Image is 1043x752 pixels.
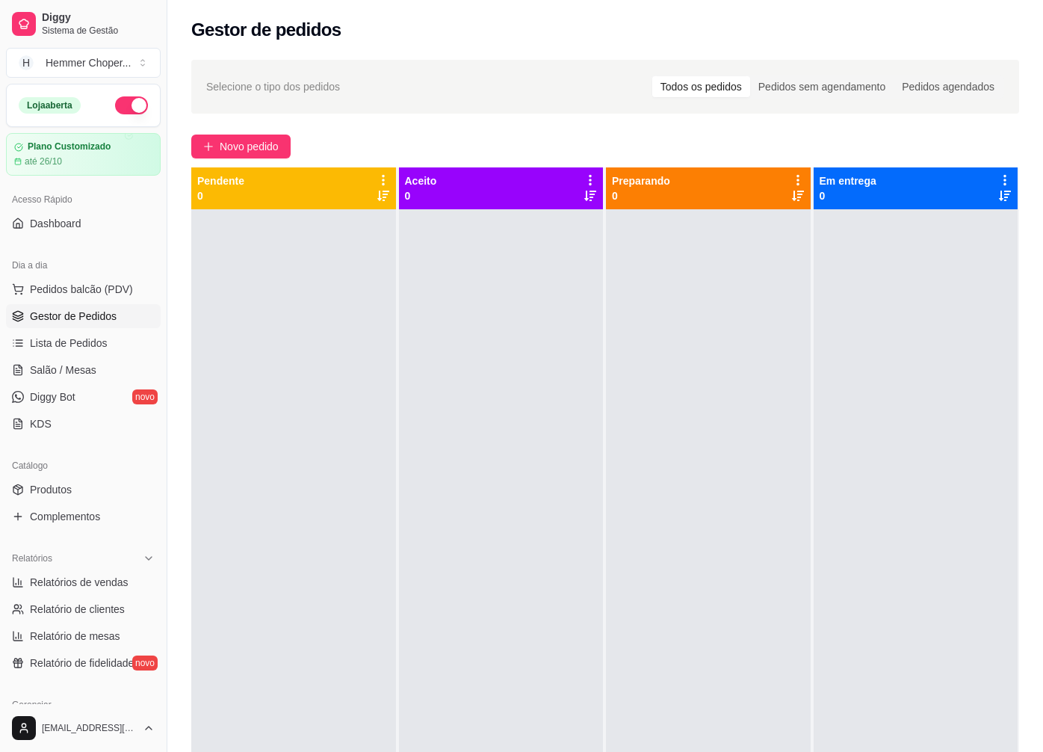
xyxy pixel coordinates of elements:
[405,173,437,188] p: Aceito
[6,277,161,301] button: Pedidos balcão (PDV)
[30,216,81,231] span: Dashboard
[6,651,161,675] a: Relatório de fidelidadenovo
[30,309,117,324] span: Gestor de Pedidos
[30,509,100,524] span: Complementos
[6,412,161,436] a: KDS
[6,6,161,42] a: DiggySistema de Gestão
[6,385,161,409] a: Diggy Botnovo
[30,336,108,351] span: Lista de Pedidos
[191,18,341,42] h2: Gestor de pedidos
[203,141,214,152] span: plus
[25,155,62,167] article: até 26/10
[894,76,1003,97] div: Pedidos agendados
[30,363,96,377] span: Salão / Mesas
[6,358,161,382] a: Salão / Mesas
[30,282,133,297] span: Pedidos balcão (PDV)
[820,173,876,188] p: Em entrega
[19,55,34,70] span: H
[42,25,155,37] span: Sistema de Gestão
[30,575,129,590] span: Relatórios de vendas
[191,135,291,158] button: Novo pedido
[6,693,161,717] div: Gerenciar
[652,76,750,97] div: Todos os pedidos
[6,133,161,176] a: Plano Customizadoaté 26/10
[750,76,894,97] div: Pedidos sem agendamento
[30,602,125,617] span: Relatório de clientes
[6,48,161,78] button: Select a team
[197,188,244,203] p: 0
[6,597,161,621] a: Relatório de clientes
[612,173,670,188] p: Preparando
[42,722,137,734] span: [EMAIL_ADDRESS][DOMAIN_NAME]
[30,416,52,431] span: KDS
[19,97,81,114] div: Loja aberta
[6,212,161,235] a: Dashboard
[220,138,279,155] span: Novo pedido
[115,96,148,114] button: Alterar Status
[820,188,876,203] p: 0
[612,188,670,203] p: 0
[197,173,244,188] p: Pendente
[6,478,161,502] a: Produtos
[12,552,52,564] span: Relatórios
[46,55,131,70] div: Hemmer Choper ...
[405,188,437,203] p: 0
[6,505,161,528] a: Complementos
[42,11,155,25] span: Diggy
[30,482,72,497] span: Produtos
[206,78,340,95] span: Selecione o tipo dos pedidos
[6,624,161,648] a: Relatório de mesas
[6,304,161,328] a: Gestor de Pedidos
[6,570,161,594] a: Relatórios de vendas
[30,389,75,404] span: Diggy Bot
[6,454,161,478] div: Catálogo
[28,141,111,152] article: Plano Customizado
[6,253,161,277] div: Dia a dia
[30,629,120,644] span: Relatório de mesas
[6,188,161,212] div: Acesso Rápido
[6,331,161,355] a: Lista de Pedidos
[6,710,161,746] button: [EMAIL_ADDRESS][DOMAIN_NAME]
[30,656,134,671] span: Relatório de fidelidade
